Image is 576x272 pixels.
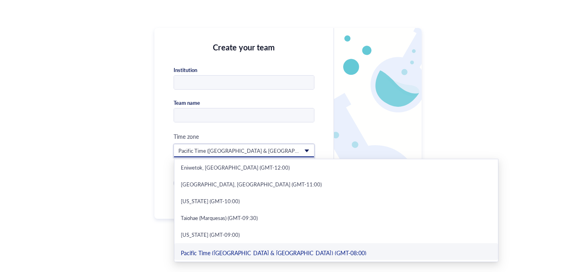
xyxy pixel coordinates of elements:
span: Pacific Time (US & Canada) (GMT-08:00) [178,147,308,154]
div: Pacific Time ([GEOGRAPHIC_DATA] & [GEOGRAPHIC_DATA]) (GMT-08:00) [181,248,492,255]
div: Pacific Time (US & Canada) (GMT-08:00) [174,243,498,260]
div: Alaska (GMT-09:00) [174,226,498,243]
div: Eniwetok, [GEOGRAPHIC_DATA] (GMT-12:00) [181,164,492,171]
div: Midway Island, Samoa (GMT-11:00) [174,176,498,193]
div: Hawaii (GMT-10:00) [174,193,498,210]
div: [GEOGRAPHIC_DATA], [GEOGRAPHIC_DATA] (GMT-11:00) [181,181,492,188]
div: [US_STATE] (GMT-10:00) [181,198,492,205]
div: Eniwetok, Kwajalein (GMT-12:00) [174,159,498,176]
div: Time zone [174,132,314,141]
div: Institution [174,66,197,74]
div: Team name [174,99,200,106]
div: Create your team [174,41,314,54]
div: Taiohae (Marquesas) (GMT-09:30) [174,210,498,226]
div: Taiohae (Marquesas) (GMT-09:30) [181,214,492,222]
div: [US_STATE] (GMT-09:00) [181,231,492,238]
